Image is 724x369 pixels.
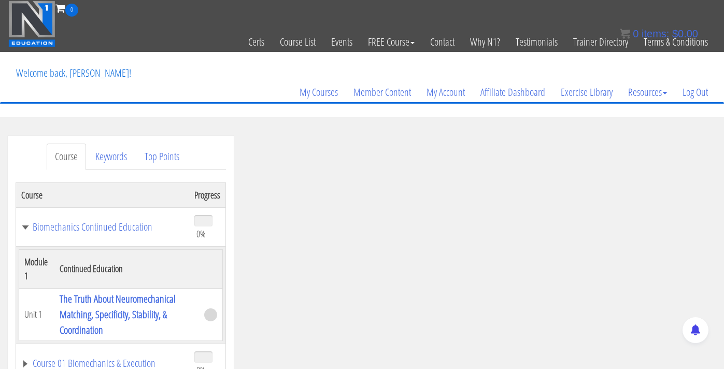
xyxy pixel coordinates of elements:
[620,28,698,39] a: 0 items: $0.00
[189,182,226,207] th: Progress
[21,222,184,232] a: Biomechanics Continued Education
[642,28,669,39] span: items:
[323,17,360,67] a: Events
[360,17,422,67] a: FREE Course
[508,17,565,67] a: Testimonials
[636,17,716,67] a: Terms & Conditions
[675,67,716,117] a: Log Out
[346,67,419,117] a: Member Content
[47,144,86,170] a: Course
[672,28,678,39] span: $
[565,17,636,67] a: Trainer Directory
[292,67,346,117] a: My Courses
[65,4,78,17] span: 0
[620,67,675,117] a: Resources
[620,29,630,39] img: icon11.png
[633,28,638,39] span: 0
[54,249,198,288] th: Continued Education
[8,1,55,47] img: n1-education
[16,182,189,207] th: Course
[672,28,698,39] bdi: 0.00
[419,67,473,117] a: My Account
[553,67,620,117] a: Exercise Library
[55,1,78,15] a: 0
[60,292,176,337] a: The Truth About Neuromechanical Matching, Specificity, Stability, & Coordination
[462,17,508,67] a: Why N1?
[136,144,188,170] a: Top Points
[473,67,553,117] a: Affiliate Dashboard
[19,288,55,340] td: Unit 1
[240,17,272,67] a: Certs
[87,144,135,170] a: Keywords
[422,17,462,67] a: Contact
[272,17,323,67] a: Course List
[196,228,206,239] span: 0%
[19,249,55,288] th: Module 1
[8,52,139,94] p: Welcome back, [PERSON_NAME]!
[21,358,184,368] a: Course 01 Biomechanics & Execution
